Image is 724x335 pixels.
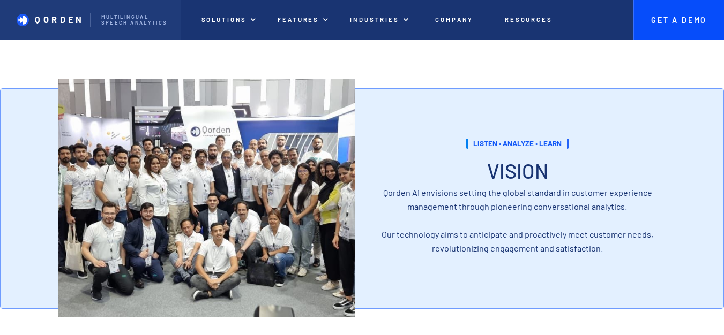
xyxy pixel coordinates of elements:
p: QORDEN [35,14,84,25]
p: Get A Demo [647,16,711,25]
p: Solutions [201,16,247,24]
p: features [278,16,319,24]
p: Company [435,16,473,24]
h1: listen • analyze • learn [466,139,569,149]
h3: VISION [487,159,548,183]
p: Qorden AI envisions setting the global standard in customer experience management through pioneer... [369,186,666,255]
p: Industries [350,16,399,24]
p: Multilingual Speech analytics [101,14,170,26]
p: Resources [505,16,553,24]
